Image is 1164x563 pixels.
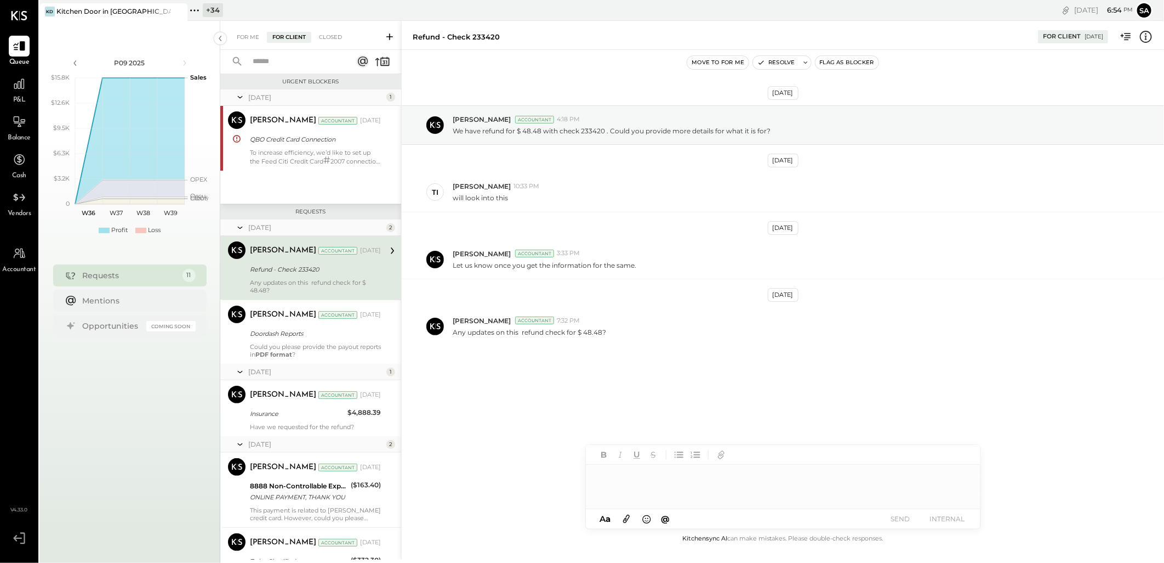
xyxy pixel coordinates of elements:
a: Vendors [1,187,38,219]
text: Occu... [190,192,209,200]
div: Refund - Check 233420 [250,264,378,275]
span: # [323,154,330,166]
text: 0 [66,200,70,207]
div: 8888 Non-Controllable Expenses:Other Income and Expenses:To be Classified [250,481,347,492]
span: Cash [12,171,26,181]
div: [DATE] [248,367,384,376]
a: Balance [1,111,38,143]
div: Requests [226,208,396,216]
div: For Me [231,32,265,43]
div: [DATE] [1085,33,1103,41]
button: INTERNAL [926,511,969,526]
div: [PERSON_NAME] [250,115,316,126]
a: P&L [1,74,38,105]
button: Add URL [714,448,728,462]
span: a [606,514,610,524]
div: Could you please provide the payout reports in ? [250,343,381,358]
div: Accountant [318,464,357,471]
span: @ [661,514,670,524]
text: $12.6K [51,99,70,106]
strong: PDF format [255,351,292,358]
div: [DATE] [360,311,381,319]
div: Insurance [250,408,344,419]
div: Requests [83,270,177,281]
button: SEND [878,511,922,526]
div: Profit [111,226,128,235]
button: Aa [597,513,614,525]
div: Accountant [318,311,357,319]
text: W39 [164,209,178,217]
div: Loss [148,226,161,235]
div: [DATE] [360,246,381,255]
div: Accountant [515,116,554,123]
text: OPEX [190,176,208,183]
div: [PERSON_NAME] [250,390,316,401]
div: This payment is related to [PERSON_NAME] credit card. However, could you please clarify which ban... [250,506,381,522]
div: Closed [313,32,347,43]
div: [DATE] [768,86,798,100]
span: P&L [13,95,26,105]
div: Any updates on this refund check for $ 48.48? [250,279,381,294]
div: Accountant [318,247,357,255]
div: For Client [1043,32,1081,41]
div: QBO Credit Card Connection [250,134,378,145]
div: Accountant [318,539,357,547]
div: ($163.40) [351,480,381,491]
div: KD [45,7,55,16]
text: $15.8K [51,74,70,81]
text: $6.3K [53,149,70,157]
div: Urgent Blockers [226,78,396,86]
span: 3:33 PM [557,249,580,258]
button: Strikethrough [646,448,660,462]
a: Cash [1,149,38,181]
div: + 34 [203,3,223,17]
p: Any updates on this refund check for $ 48.48? [453,328,606,337]
div: [DATE] [768,288,798,302]
div: 2 [386,223,395,232]
div: [DATE] [360,391,381,399]
div: [PERSON_NAME] [250,462,316,473]
div: [DATE] [248,223,384,232]
span: [PERSON_NAME] [453,182,511,191]
div: Accountant [318,391,357,399]
div: Opportunities [83,320,141,331]
button: Bold [597,448,611,462]
div: Mentions [83,295,190,306]
div: To increase efficiency, we’d like to set up the Feed Citi Credit Card 2007 connection in [GEOGRAP... [250,149,381,165]
text: $3.2K [54,174,70,182]
button: Underline [630,448,644,462]
div: [DATE] [768,154,798,167]
div: Accountant [515,250,554,257]
div: [DATE] [248,93,384,102]
p: will look into this [453,193,508,202]
span: 7:32 PM [557,317,580,325]
div: [DATE] [248,440,384,449]
p: Let us know once you get the information for the same. [453,261,636,270]
button: Unordered List [672,448,686,462]
a: Accountant [1,243,38,275]
div: copy link [1060,4,1071,16]
a: Queue [1,36,38,67]
span: 10:33 PM [513,182,539,191]
span: [PERSON_NAME] [453,316,511,325]
text: W37 [110,209,123,217]
div: [DATE] [768,221,798,235]
div: [DATE] [1074,5,1133,15]
div: Accountant [515,317,554,324]
div: Coming Soon [146,321,196,331]
div: [DATE] [360,538,381,547]
div: [PERSON_NAME] [250,537,316,548]
button: Ordered List [688,448,703,462]
span: Accountant [3,265,36,275]
button: Resolve [753,56,799,69]
div: Have we requested for the refund? [250,423,381,431]
span: Queue [9,58,30,67]
div: [DATE] [360,463,381,472]
div: 1 [386,368,395,376]
div: 1 [386,93,395,102]
div: ti [432,187,438,198]
div: 2 [386,440,395,449]
div: P09 2025 [83,58,176,67]
span: [PERSON_NAME] [453,115,511,124]
text: Labor [190,194,207,202]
